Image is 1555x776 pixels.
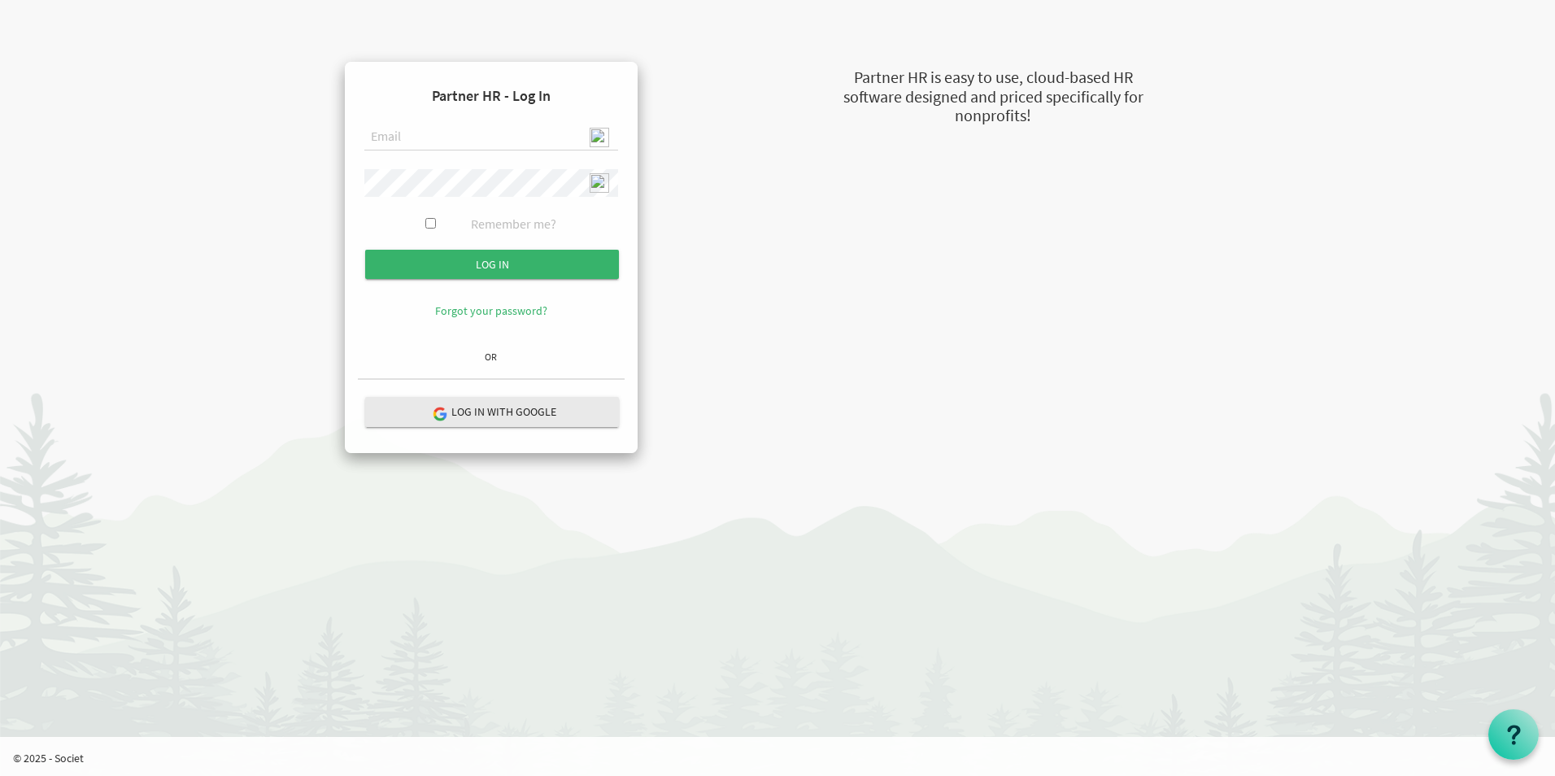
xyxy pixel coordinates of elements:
div: nonprofits! [761,104,1225,128]
p: © 2025 - Societ [13,750,1555,766]
button: Log in with Google [365,397,619,427]
div: Partner HR is easy to use, cloud-based HR [761,66,1225,89]
div: software designed and priced specifically for [761,85,1225,109]
img: npw-badge-icon-locked.svg [590,128,609,147]
h4: Partner HR - Log In [358,75,625,117]
img: npw-badge-icon-locked.svg [590,173,609,193]
h6: OR [358,351,625,362]
input: Log in [365,250,619,279]
label: Remember me? [471,215,556,233]
a: Forgot your password? [435,303,547,318]
img: google-logo.png [432,406,446,421]
input: Email [364,124,618,151]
